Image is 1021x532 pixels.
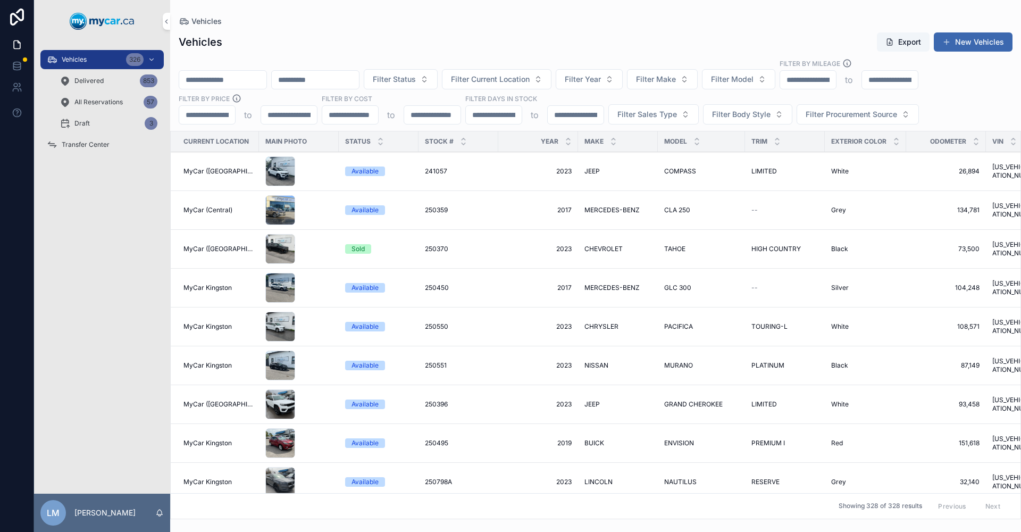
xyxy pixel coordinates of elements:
[425,322,448,331] span: 250550
[352,438,379,448] div: Available
[183,167,253,176] span: MyCar ([GEOGRAPHIC_DATA])
[425,478,492,486] a: 250798A
[664,167,696,176] span: COMPASS
[584,361,608,370] span: NISSAN
[664,400,723,409] span: GRAND CHEROKEE
[751,284,758,292] span: --
[934,32,1012,52] button: New Vehicles
[465,94,537,103] label: Filter Days In Stock
[751,137,767,146] span: Trim
[183,284,253,292] a: MyCar Kingston
[425,322,492,331] a: 250550
[584,361,651,370] a: NISSAN
[345,322,412,331] a: Available
[627,69,698,89] button: Select Button
[664,206,739,214] a: CLA 250
[831,167,900,176] a: White
[322,94,372,103] label: FILTER BY COST
[751,439,785,447] span: PREMIUM I
[565,74,601,85] span: Filter Year
[74,119,90,128] span: Draft
[183,245,253,253] a: MyCar ([GEOGRAPHIC_DATA])
[839,502,922,511] span: Showing 328 of 328 results
[584,206,651,214] a: MERCEDES-BENZ
[913,361,980,370] a: 87,149
[664,400,739,409] a: GRAND CHEROKEE
[831,322,849,331] span: White
[183,439,232,447] span: MyCar Kingston
[425,284,492,292] a: 250450
[425,137,454,146] span: Stock #
[584,245,623,253] span: CHEVROLET
[541,137,558,146] span: Year
[40,135,164,154] a: Transfer Center
[751,400,818,409] a: LIMITED
[179,35,222,49] h1: Vehicles
[913,284,980,292] a: 104,248
[425,478,452,486] span: 250798A
[751,245,818,253] a: HIGH COUNTRY
[345,283,412,293] a: Available
[751,284,818,292] a: --
[34,43,170,168] div: scrollable content
[183,361,253,370] a: MyCar Kingston
[703,104,792,124] button: Select Button
[425,245,448,253] span: 250370
[70,13,135,30] img: App logo
[425,361,447,370] span: 250551
[345,438,412,448] a: Available
[62,55,87,64] span: Vehicles
[992,137,1003,146] span: VIN
[913,322,980,331] a: 108,571
[877,32,930,52] button: Export
[505,478,572,486] span: 2023
[664,361,693,370] span: MURANO
[425,361,492,370] a: 250551
[751,439,818,447] a: PREMIUM I
[584,439,651,447] a: BUICK
[505,245,572,253] span: 2023
[831,284,849,292] span: Silver
[913,478,980,486] a: 32,140
[664,245,685,253] span: TAHOE
[584,322,651,331] a: CHRYSLER
[751,245,801,253] span: HIGH COUNTRY
[345,167,412,176] a: Available
[584,478,651,486] a: LINCOLN
[751,167,777,176] span: LIMITED
[352,400,379,409] div: Available
[183,361,232,370] span: MyCar Kingston
[505,322,572,331] span: 2023
[352,244,365,254] div: Sold
[664,439,739,447] a: ENVISION
[387,109,395,121] p: to
[505,361,572,370] a: 2023
[183,322,253,331] a: MyCar Kingston
[352,477,379,487] div: Available
[425,400,448,409] span: 250396
[364,69,438,89] button: Select Button
[345,205,412,215] a: Available
[584,284,651,292] a: MERCEDES-BENZ
[664,167,739,176] a: COMPASS
[505,439,572,447] a: 2019
[345,400,412,409] a: Available
[751,361,818,370] a: PLATINUM
[345,477,412,487] a: Available
[584,206,640,214] span: MERCEDES-BENZ
[831,206,900,214] a: Grey
[425,245,492,253] a: 250370
[265,137,307,146] span: Main Photo
[505,284,572,292] a: 2017
[913,206,980,214] a: 134,781
[831,361,900,370] a: Black
[913,167,980,176] a: 26,894
[702,69,775,89] button: Select Button
[831,167,849,176] span: White
[913,439,980,447] span: 151,618
[584,322,618,331] span: CHRYSLER
[126,53,144,66] div: 326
